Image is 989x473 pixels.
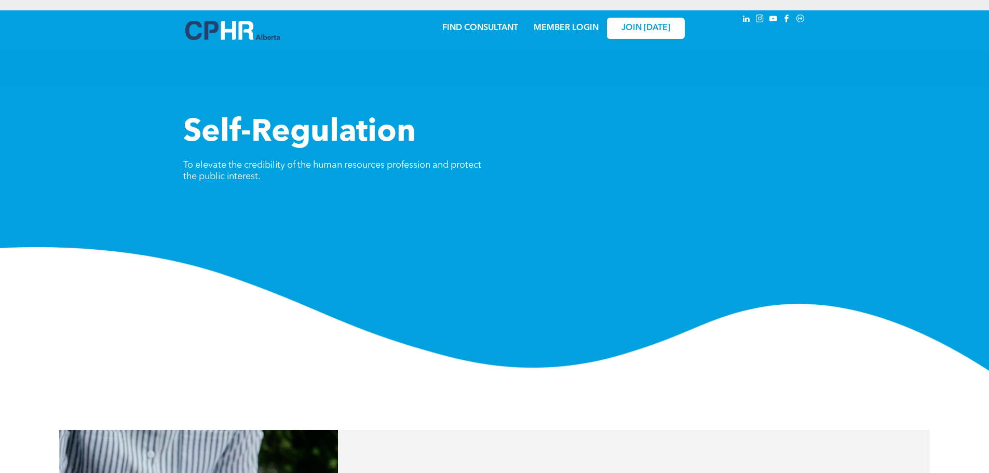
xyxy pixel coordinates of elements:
span: Self-Regulation [183,117,416,148]
a: instagram [754,13,766,27]
a: FIND CONSULTANT [442,24,518,32]
a: linkedin [741,13,752,27]
span: JOIN [DATE] [621,23,670,33]
a: youtube [768,13,779,27]
a: MEMBER LOGIN [534,24,599,32]
a: facebook [781,13,793,27]
a: Social network [795,13,806,27]
a: JOIN [DATE] [607,18,685,39]
span: To elevate the credibility of the human resources profession and protect the public interest. [183,160,481,181]
img: A blue and white logo for cp alberta [185,21,280,40]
